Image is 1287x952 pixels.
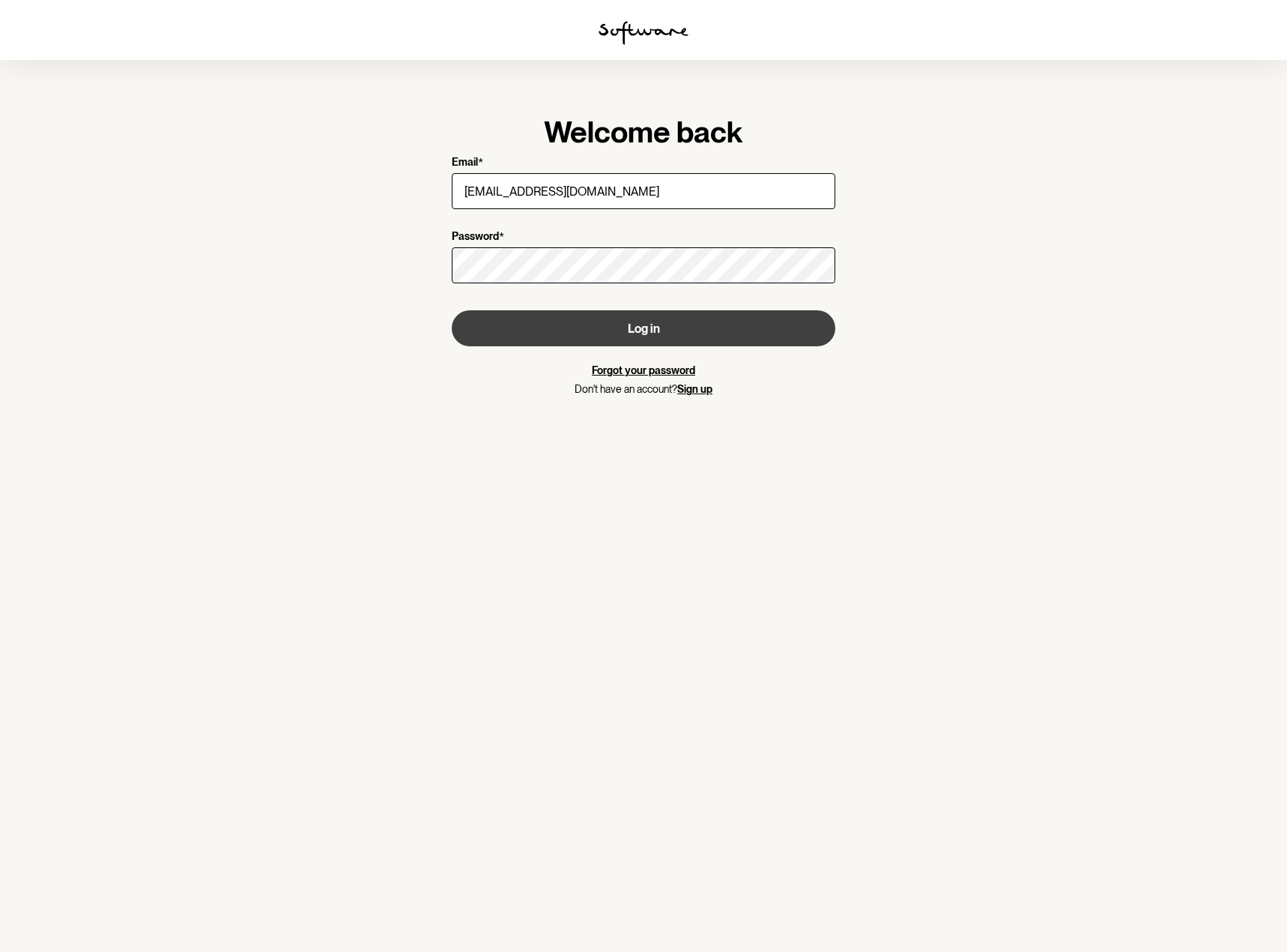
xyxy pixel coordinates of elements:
img: software logo [599,21,688,45]
p: Password [452,230,499,244]
p: Don't have an account? [452,383,835,396]
a: Forgot your password [592,364,695,376]
p: Email [452,156,478,170]
a: Sign up [677,383,712,395]
button: Log in [452,310,835,346]
h1: Welcome back [452,114,835,150]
